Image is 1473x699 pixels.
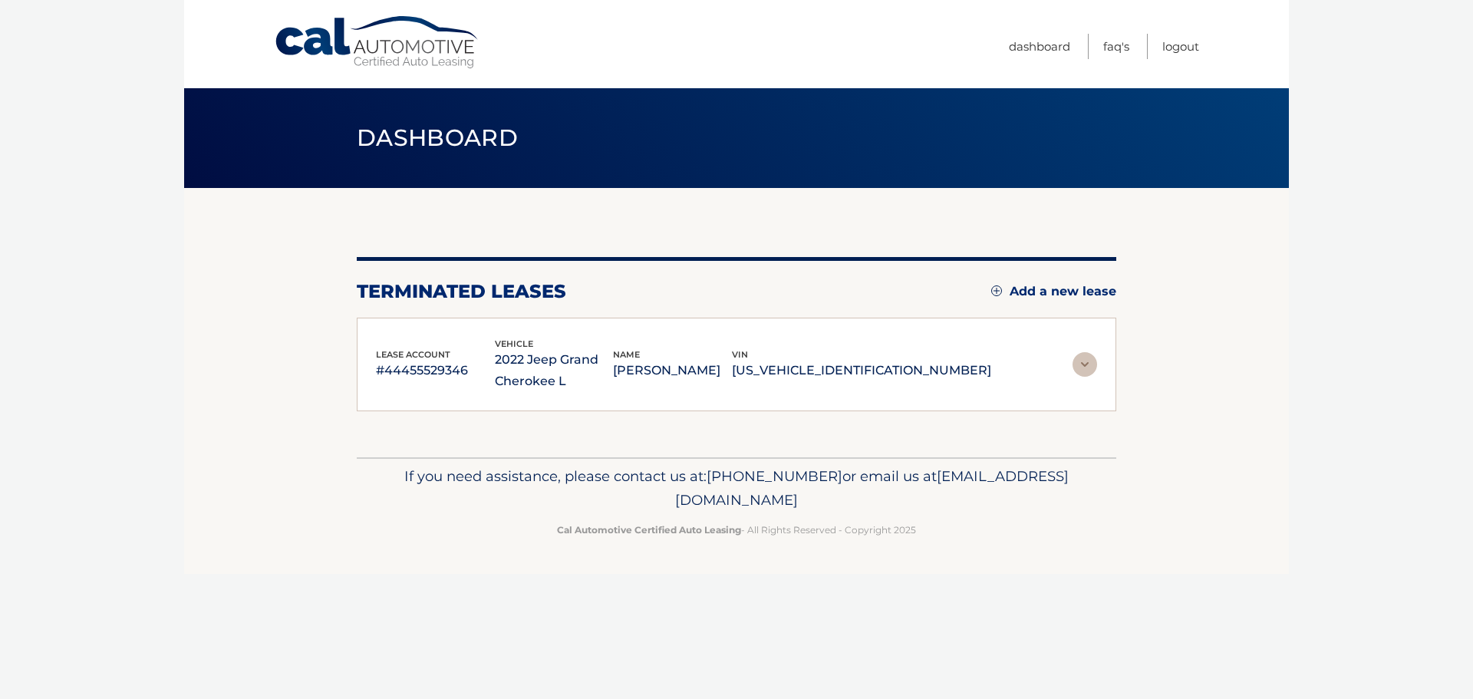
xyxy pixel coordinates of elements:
strong: Cal Automotive Certified Auto Leasing [557,524,741,536]
p: #44455529346 [376,360,495,381]
p: [PERSON_NAME] [613,360,732,381]
img: accordion-rest.svg [1073,352,1097,377]
span: Dashboard [357,124,518,152]
span: vin [732,349,748,360]
a: Add a new lease [991,284,1116,299]
span: lease account [376,349,450,360]
span: [PHONE_NUMBER] [707,467,842,485]
p: If you need assistance, please contact us at: or email us at [367,464,1106,513]
h2: terminated leases [357,280,566,303]
a: Logout [1162,34,1199,59]
p: - All Rights Reserved - Copyright 2025 [367,522,1106,538]
span: vehicle [495,338,533,349]
p: [US_VEHICLE_IDENTIFICATION_NUMBER] [732,360,991,381]
a: Dashboard [1009,34,1070,59]
p: 2022 Jeep Grand Cherokee L [495,349,614,392]
span: name [613,349,640,360]
a: FAQ's [1103,34,1129,59]
img: add.svg [991,285,1002,296]
a: Cal Automotive [274,15,481,70]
